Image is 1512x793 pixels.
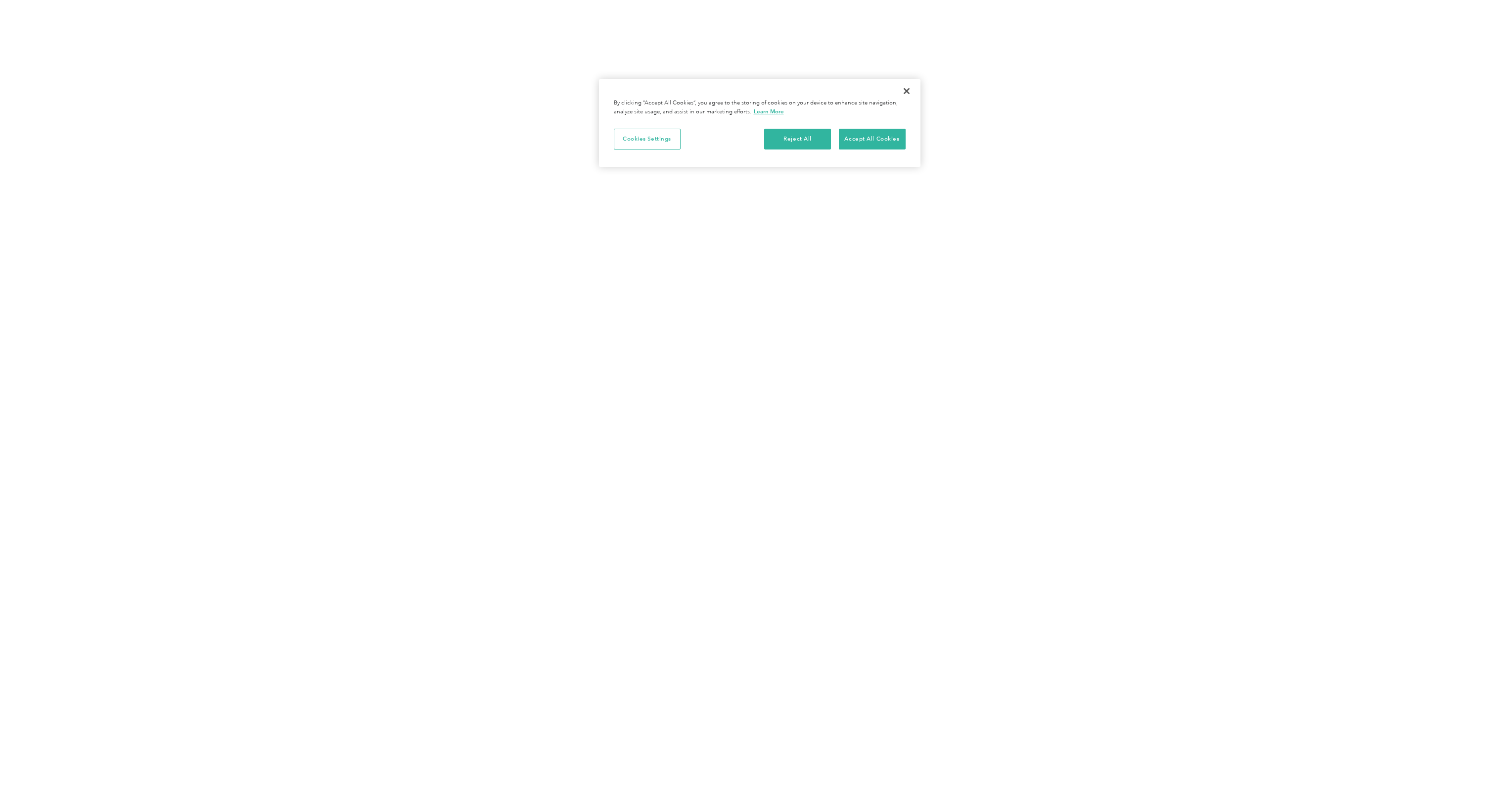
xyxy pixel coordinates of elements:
[599,79,920,167] div: Cookie banner
[754,108,784,115] a: More information about your privacy, opens in a new tab
[614,129,681,149] button: Cookies Settings
[896,80,917,102] button: Close
[839,129,906,149] button: Accept All Cookies
[614,99,906,116] div: By clicking “Accept All Cookies”, you agree to the storing of cookies on your device to enhance s...
[764,129,831,149] button: Reject All
[599,79,920,167] div: Privacy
